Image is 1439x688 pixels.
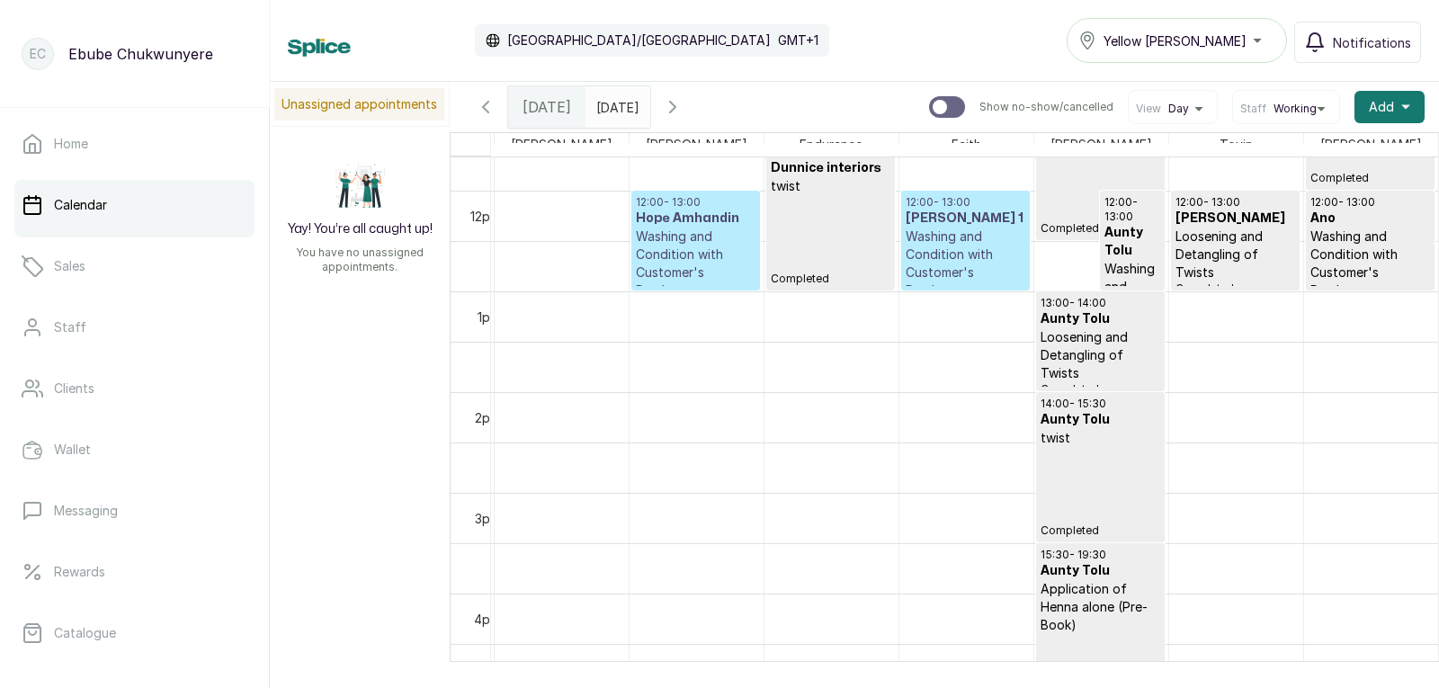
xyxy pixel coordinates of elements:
h3: Aunty Tolu [1041,411,1160,429]
p: Completed [1041,382,1160,397]
span: [PERSON_NAME] [642,133,751,156]
p: Washing and Condition with Customer's Product [1310,228,1431,299]
p: twist [1041,429,1160,447]
span: Yellow [PERSON_NAME] [1104,31,1247,50]
p: Wallet [54,441,91,459]
span: Faith [948,133,985,156]
p: Washing and Condition with Customer's Product [636,228,755,299]
p: [GEOGRAPHIC_DATA]/[GEOGRAPHIC_DATA] [507,31,771,49]
p: 15:30 - 19:30 [1041,548,1160,562]
p: Completed [1041,447,1160,538]
h3: Ano [1310,210,1431,228]
div: 2pm [471,408,504,427]
p: Application of Henna alone (Pre-Book) [1041,580,1160,634]
div: 1pm [474,308,504,326]
button: Notifications [1294,22,1421,63]
p: 12:00 - 13:00 [636,195,755,210]
button: ViewDay [1136,102,1210,116]
a: Rewards [14,547,255,597]
p: 12:00 - 13:00 [1310,195,1431,210]
span: [DATE] [523,96,571,118]
p: Show no-show/cancelled [979,100,1113,114]
h3: Dunnice interiors [771,159,890,177]
span: Endurance [796,133,866,156]
p: You have no unassigned appointments. [281,246,439,274]
p: Staff [54,318,86,336]
p: twist [771,177,890,195]
span: Working [1274,102,1317,116]
a: Wallet [14,424,255,475]
button: StaffWorking [1240,102,1332,116]
h3: Aunty Tolu [1104,224,1160,260]
p: Loosening and Detangling of Twists [1175,228,1295,281]
p: 13:00 - 14:00 [1041,296,1160,310]
p: Completed [771,195,890,286]
span: Notifications [1333,33,1411,52]
a: Sales [14,241,255,291]
span: View [1136,102,1161,116]
p: Messaging [54,502,118,520]
div: 3pm [471,509,504,528]
p: Completed [1175,281,1295,296]
p: GMT+1 [778,31,818,49]
button: Add [1354,91,1425,123]
span: [PERSON_NAME] [507,133,616,156]
a: Messaging [14,486,255,536]
p: Unassigned appointments [274,88,444,121]
p: 12:00 - 13:00 [1175,195,1295,210]
p: Catalogue [54,624,116,642]
h3: Hope Amhandin [636,210,755,228]
a: Home [14,119,255,169]
p: Home [54,135,88,153]
p: Completed [1041,145,1160,236]
p: Sales [54,257,85,275]
a: Catalogue [14,608,255,658]
p: Clients [54,380,94,398]
h3: Aunty Tolu [1041,562,1160,580]
p: 14:00 - 15:30 [1041,397,1160,411]
p: Loosening and Detangling of Twists [1041,328,1160,382]
div: 4pm [470,610,504,629]
h3: Aunty Tolu [1041,310,1160,328]
span: Staff [1240,102,1266,116]
h3: [PERSON_NAME] 1 [906,210,1025,228]
span: [PERSON_NAME] [1047,133,1156,156]
span: Toyin [1216,133,1256,156]
p: Rewards [54,563,105,581]
a: Calendar [14,180,255,230]
div: [DATE] [508,86,585,128]
a: Clients [14,363,255,414]
p: EC [30,45,46,63]
p: Calendar [54,196,107,214]
p: Washing and Condition with Customer's Product [906,228,1025,299]
h3: [PERSON_NAME] [1175,210,1295,228]
p: 12:00 - 13:00 [1104,195,1160,224]
span: Day [1168,102,1189,116]
h2: Yay! You’re all caught up! [288,220,433,238]
span: Add [1369,98,1394,116]
a: Staff [14,302,255,353]
p: Washing and Condition with Customer's Product [1104,260,1160,368]
span: [PERSON_NAME] [1317,133,1426,156]
p: Ebube Chukwunyere [68,43,213,65]
div: 12pm [467,207,504,226]
p: 12:00 - 13:00 [906,195,1025,210]
button: Yellow [PERSON_NAME] [1067,18,1287,63]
